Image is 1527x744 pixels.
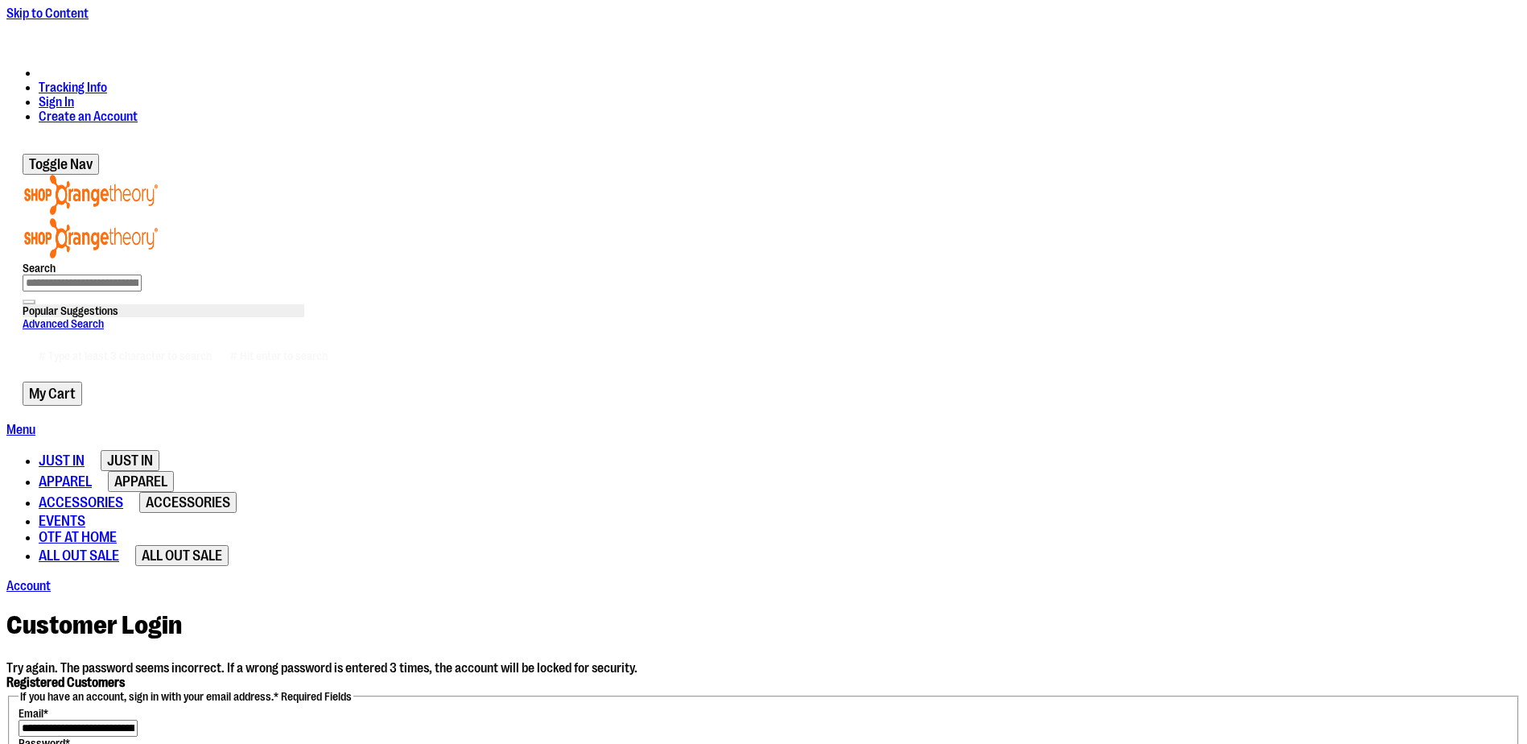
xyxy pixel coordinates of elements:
[107,453,153,469] span: JUST IN
[274,690,352,703] span: * Required Fields
[19,707,43,720] span: Email
[23,304,304,317] div: Popular Suggestions
[23,262,56,275] span: Search
[39,349,212,362] span: # Type at least 3 character to search
[39,529,117,545] span: OTF AT HOME
[6,21,1521,53] div: Promotional banner
[39,494,123,510] span: ACCESSORIES
[114,473,167,490] span: APPAREL
[832,21,869,35] a: Details
[29,386,76,402] span: My Cart
[23,382,82,406] button: My Cart
[6,579,51,593] a: Account
[6,6,89,21] a: Skip to Content
[142,548,222,564] span: ALL OUT SALE
[19,690,353,703] legend: If you have an account, sign in with your email address.
[230,349,328,362] span: # Hit enter to search
[39,453,85,469] span: JUST IN
[6,676,125,690] strong: Registered Customers
[39,81,107,95] a: Tracking Info
[39,513,85,529] span: EVENTS
[658,21,869,35] p: FREE Shipping, orders over $150.
[39,110,138,124] a: Create an Account
[23,154,99,175] button: Toggle Nav
[39,473,92,490] span: APPAREL
[6,610,182,640] span: Customer Login
[6,423,35,437] a: Menu
[23,300,35,304] button: Search
[146,494,230,510] span: ACCESSORIES
[23,317,104,330] a: Advanced Search
[23,218,159,258] img: Shop Orangetheory
[23,175,159,215] img: Shop Orangetheory
[39,95,74,110] a: Sign In
[6,661,1521,676] div: Try again. The password seems incorrect. If a wrong password is entered 3 times, the account will...
[39,548,119,564] span: ALL OUT SALE
[29,156,93,172] span: Toggle Nav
